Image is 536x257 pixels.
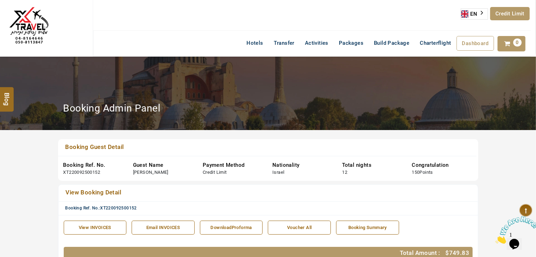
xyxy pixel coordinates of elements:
span: Dashboard [462,40,489,47]
div: Credit Limit [203,169,227,176]
a: Booking Guest Detail [63,143,432,152]
div: Payment Method [203,162,262,169]
span: Total Amount : [400,249,440,256]
div: 12 [342,169,347,176]
div: [PERSON_NAME] [133,169,168,176]
div: XT220092500152 [63,169,100,176]
img: Chat attention grabber [3,3,46,30]
span: XT220092500152 [100,206,137,210]
span: 0 [513,38,522,47]
a: Credit Limit [490,7,530,20]
div: Booking Summary [340,224,395,231]
div: Total nights [342,162,401,169]
div: Nationality [272,162,332,169]
div: Booking Ref. No. [63,162,123,169]
h2: Booking Admin Panel [63,102,161,114]
span: Blog [2,92,12,98]
a: DownloadProforma [200,221,263,235]
a: Packages [334,36,369,50]
span: 150 [412,170,419,175]
div: Booking Ref. No.: [65,205,476,211]
div: Guest Name [133,162,192,169]
a: Email INVOICES [132,221,195,235]
span: 1 [3,3,6,9]
a: EN [461,9,488,19]
a: Booking Summary [336,221,399,235]
a: Activities [300,36,334,50]
span: $ [445,249,449,256]
div: Language [461,8,488,20]
span: View Booking Detail [66,189,121,196]
a: Charterflight [415,36,456,50]
span: Points [420,170,433,175]
a: Voucher All [268,221,331,235]
span: Charterflight [420,40,451,46]
aside: Language selected: English [461,8,488,20]
iframe: chat widget [493,213,536,247]
a: Hotels [241,36,268,50]
span: 749.83 [449,249,469,256]
div: View INVOICES [68,224,123,231]
a: Build Package [369,36,415,50]
div: Israel [272,169,284,176]
div: Congratulation [412,162,471,169]
img: The Royal Line Holidays [5,3,53,50]
a: Transfer [269,36,300,50]
a: 0 [497,36,525,51]
a: View INVOICES [64,221,127,235]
